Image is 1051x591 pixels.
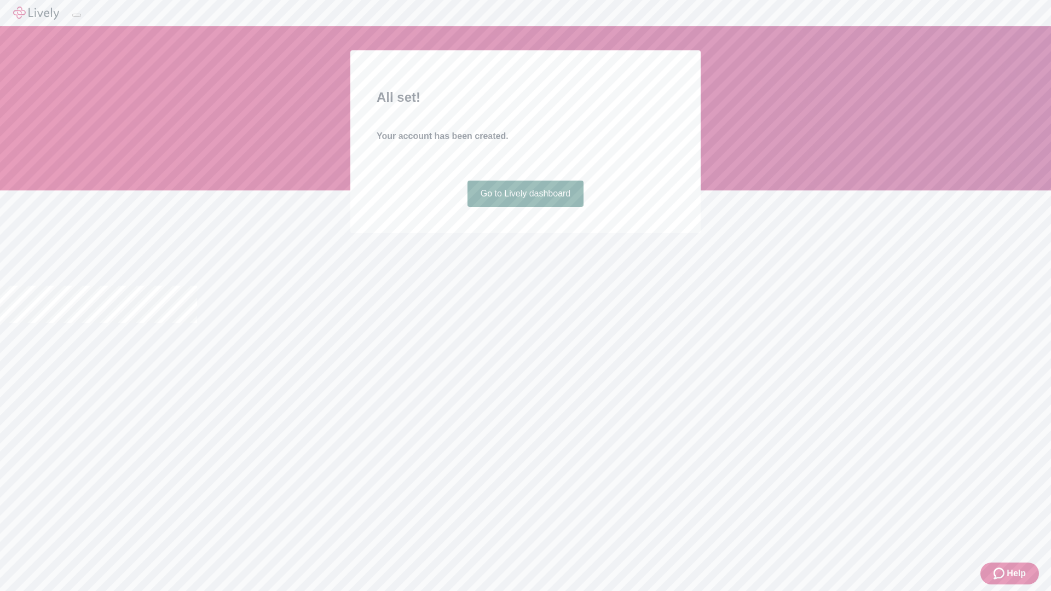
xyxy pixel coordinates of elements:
[980,563,1039,584] button: Zendesk support iconHelp
[994,567,1007,580] svg: Zendesk support icon
[377,130,674,143] h4: Your account has been created.
[467,181,584,207] a: Go to Lively dashboard
[377,88,674,107] h2: All set!
[1007,567,1026,580] span: Help
[72,14,81,17] button: Log out
[13,7,59,20] img: Lively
